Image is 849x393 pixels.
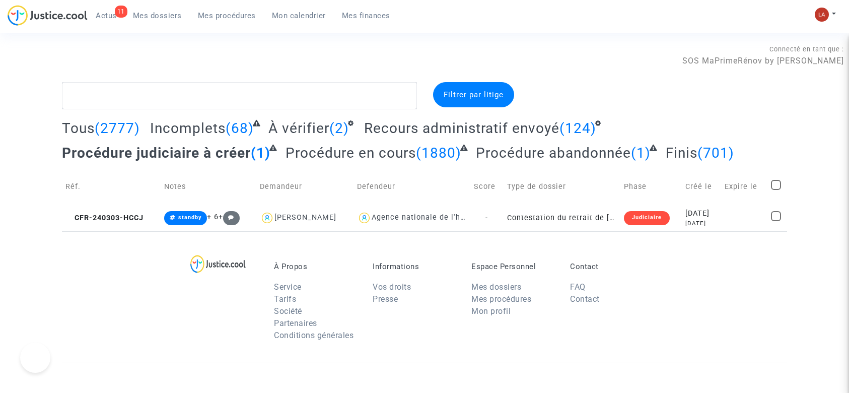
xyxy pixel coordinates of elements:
span: + [219,213,240,221]
span: (2) [329,120,349,137]
span: Incomplets [150,120,226,137]
img: icon-user.svg [357,211,372,225]
span: Procédure judiciaire à créer [62,145,251,161]
div: Judiciaire [624,211,670,225]
p: Espace Personnel [471,262,555,271]
a: 11Actus [88,8,125,23]
span: (124) [559,120,596,137]
span: standby [178,214,201,221]
td: Réf. [62,169,161,205]
a: Contact [570,294,600,304]
a: Mes dossiers [471,282,521,292]
img: 3f9b7d9779f7b0ffc2b90d026f0682a9 [815,8,829,22]
span: (68) [226,120,254,137]
a: Mes dossiers [125,8,190,23]
p: À Propos [274,262,358,271]
td: Phase [620,169,682,205]
span: (2777) [95,120,140,137]
iframe: Help Scout Beacon - Open [20,343,50,373]
a: Vos droits [373,282,411,292]
div: [PERSON_NAME] [274,213,336,222]
div: Agence nationale de l'habitat [372,213,482,222]
div: [DATE] [685,208,718,219]
img: jc-logo.svg [8,5,88,26]
td: Créé le [682,169,721,205]
a: Mon calendrier [264,8,334,23]
img: icon-user.svg [260,211,274,225]
span: - [485,214,488,222]
td: Score [470,169,504,205]
span: + 6 [207,213,219,221]
p: Contact [570,262,654,271]
span: Recours administratif envoyé [364,120,559,137]
span: Connecté en tant que : [769,45,844,53]
td: Expire le [721,169,767,205]
td: Contestation du retrait de [PERSON_NAME] par l'ANAH [504,205,620,231]
a: Presse [373,294,398,304]
td: Notes [161,169,256,205]
span: (701) [697,145,734,161]
span: Procédure en cours [286,145,416,161]
span: Procédure abandonnée [476,145,631,161]
td: Type de dossier [504,169,620,205]
span: Filtrer par litige [444,90,504,99]
div: [DATE] [685,219,718,228]
a: Mon profil [471,306,511,316]
span: CFR-240303-HCCJ [65,214,144,222]
p: Informations [373,262,456,271]
div: 11 [115,6,127,18]
span: Mes procédures [198,11,256,20]
img: logo-lg.svg [190,255,246,273]
span: (1) [631,145,651,161]
span: Mes dossiers [133,11,182,20]
span: Mon calendrier [272,11,326,20]
span: À vérifier [268,120,329,137]
a: Tarifs [274,294,296,304]
span: Finis [666,145,697,161]
span: Actus [96,11,117,20]
a: Mes procédures [190,8,264,23]
a: Conditions générales [274,331,353,340]
span: (1) [251,145,270,161]
span: Tous [62,120,95,137]
span: (1880) [416,145,461,161]
td: Defendeur [353,169,470,205]
a: Partenaires [274,318,317,328]
a: Mes procédures [471,294,531,304]
td: Demandeur [256,169,353,205]
a: Mes finances [334,8,398,23]
span: Mes finances [342,11,390,20]
a: Société [274,306,302,316]
a: Service [274,282,302,292]
a: FAQ [570,282,586,292]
